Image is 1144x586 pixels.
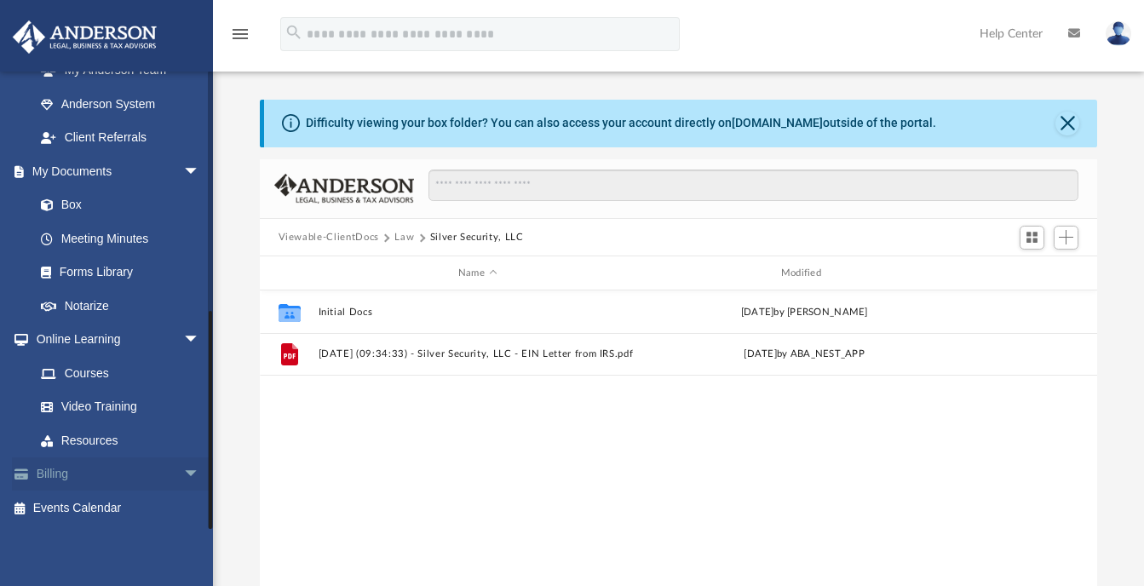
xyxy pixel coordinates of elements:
[732,116,823,129] a: [DOMAIN_NAME]
[8,20,162,54] img: Anderson Advisors Platinum Portal
[12,491,226,525] a: Events Calendar
[318,307,637,318] button: Initial Docs
[24,256,209,290] a: Forms Library
[12,457,226,491] a: Billingarrow_drop_down
[645,347,964,362] div: [DATE] by ABA_NEST_APP
[645,305,964,320] div: [DATE] by [PERSON_NAME]
[306,114,936,132] div: Difficulty viewing your box folder? You can also access your account directly on outside of the p...
[1020,226,1045,250] button: Switch to Grid View
[24,188,209,222] a: Box
[12,154,217,188] a: My Documentsarrow_drop_down
[230,32,250,44] a: menu
[428,169,1078,202] input: Search files and folders
[394,230,414,245] button: Law
[24,356,217,390] a: Courses
[1106,21,1131,46] img: User Pic
[183,323,217,358] span: arrow_drop_down
[644,266,963,281] div: Modified
[267,266,309,281] div: id
[285,23,303,42] i: search
[183,154,217,189] span: arrow_drop_down
[24,390,209,424] a: Video Training
[24,289,217,323] a: Notarize
[279,230,379,245] button: Viewable-ClientDocs
[971,266,1090,281] div: id
[317,266,636,281] div: Name
[12,323,217,357] a: Online Learningarrow_drop_down
[1055,112,1079,135] button: Close
[24,221,217,256] a: Meeting Minutes
[24,423,217,457] a: Resources
[183,457,217,492] span: arrow_drop_down
[318,349,637,360] button: [DATE] (09:34:33) - Silver Security, LLC - EIN Letter from IRS.pdf
[1054,226,1079,250] button: Add
[430,230,524,245] button: Silver Security, LLC
[24,121,217,155] a: Client Referrals
[24,87,217,121] a: Anderson System
[230,24,250,44] i: menu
